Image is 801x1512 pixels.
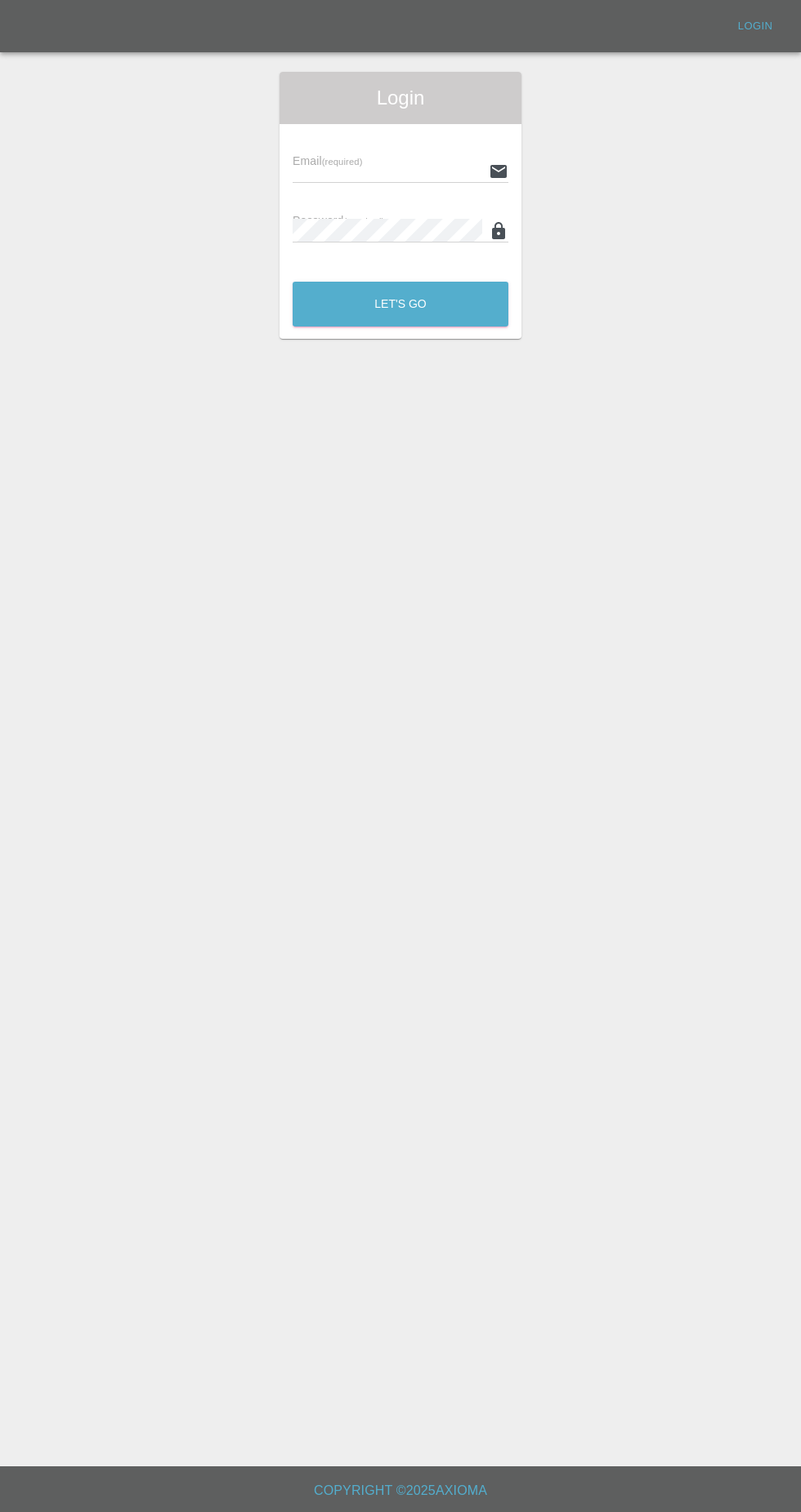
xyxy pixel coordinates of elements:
a: Login [729,14,781,39]
button: Let's Go [293,282,508,327]
small: (required) [344,216,385,226]
span: Login [293,85,508,111]
span: Password [293,214,384,227]
small: (required) [322,157,363,167]
h6: Copyright © 2025 Axioma [13,1479,788,1502]
span: Email [293,154,362,167]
